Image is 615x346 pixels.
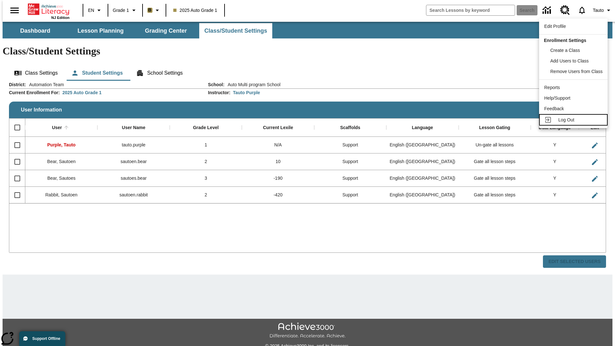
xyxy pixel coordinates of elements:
span: Add Users to Class [550,58,589,63]
span: Feedback [544,106,564,111]
span: Log Out [558,117,574,122]
span: Edit Profile [544,24,566,29]
span: Help/Support [544,95,570,101]
span: Create a Class [550,48,580,53]
span: Enrollment Settings [544,38,586,43]
span: Reports [544,85,560,90]
span: Remove Users from Class [550,69,603,74]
